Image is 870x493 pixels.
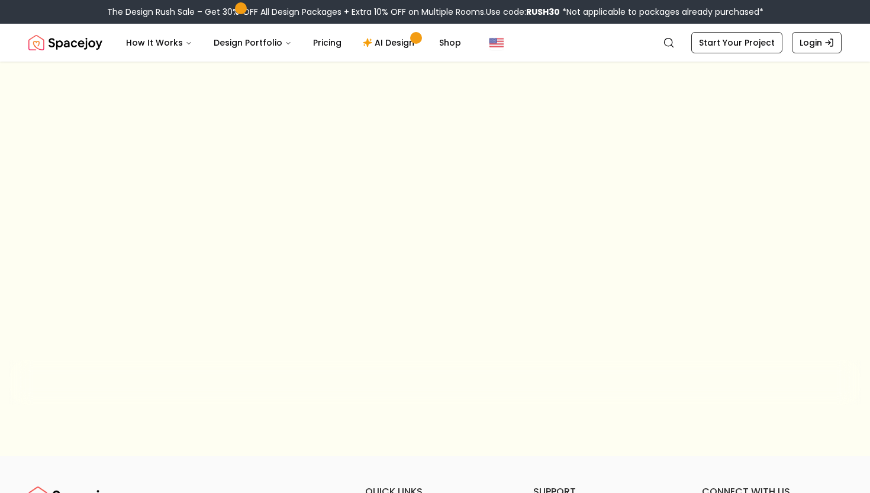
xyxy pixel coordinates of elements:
span: *Not applicable to packages already purchased* [560,6,763,18]
a: AI Design [353,31,427,55]
img: Spacejoy Logo [28,31,102,55]
a: Pricing [304,31,351,55]
a: Shop [430,31,471,55]
a: Login [792,32,842,53]
nav: Global [28,24,842,62]
b: RUSH30 [526,6,560,18]
span: Use code: [486,6,560,18]
nav: Main [117,31,471,55]
div: The Design Rush Sale – Get 30% OFF All Design Packages + Extra 10% OFF on Multiple Rooms. [107,6,763,18]
button: Design Portfolio [204,31,301,55]
img: United States [489,36,504,50]
button: How It Works [117,31,202,55]
a: Start Your Project [691,32,782,53]
a: Spacejoy [28,31,102,55]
